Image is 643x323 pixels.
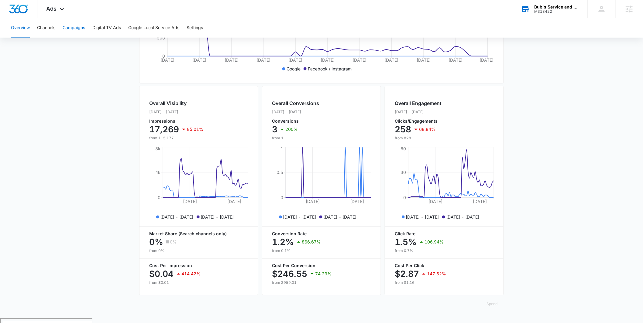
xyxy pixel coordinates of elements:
[256,57,270,63] tspan: [DATE]
[272,237,294,247] p: 1.2%
[395,263,494,268] p: Cost Per Click
[302,240,321,244] p: 866.67%
[395,248,494,253] p: from 0.7%
[289,57,303,63] tspan: [DATE]
[403,195,406,200] tspan: 0
[272,119,319,123] p: Conversions
[201,214,234,220] p: [DATE] - [DATE]
[10,16,15,21] img: website_grey.svg
[272,109,319,115] p: [DATE] - [DATE]
[92,18,121,38] button: Digital TV Ads
[183,199,197,204] tspan: [DATE]
[155,170,160,175] tspan: 4k
[16,16,67,21] div: Domain: [DOMAIN_NAME]
[401,146,406,151] tspan: 60
[155,146,160,151] tspan: 8k
[23,36,54,40] div: Domain Overview
[187,127,203,131] p: 85.01%
[406,214,439,220] p: [DATE] - [DATE]
[272,269,307,279] p: $246.55
[192,57,206,63] tspan: [DATE]
[149,269,174,279] p: $0.04
[395,119,442,123] p: Clicks/Engagements
[481,297,504,311] button: Spend
[321,57,335,63] tspan: [DATE]
[60,35,65,40] img: tab_keywords_by_traffic_grey.svg
[306,199,320,204] tspan: [DATE]
[158,195,160,200] tspan: 0
[170,240,177,244] p: 0%
[149,248,248,253] p: from 0%
[149,119,203,123] p: Impressions
[277,170,283,175] tspan: 0.5
[419,127,435,131] p: 68.84%
[272,263,371,268] p: Cost Per Conversion
[417,57,431,63] tspan: [DATE]
[149,280,248,285] p: from $0.01
[225,57,239,63] tspan: [DATE]
[272,280,371,285] p: from $959.01
[395,135,442,141] p: from 828
[395,109,442,115] p: [DATE] - [DATE]
[395,269,419,279] p: $2.87
[395,124,411,134] p: 258
[480,57,493,63] tspan: [DATE]
[67,36,102,40] div: Keywords by Traffic
[535,5,579,9] div: account name
[149,237,163,247] p: 0%
[287,66,301,72] p: Google
[272,248,371,253] p: from 0.1%
[401,170,406,175] tspan: 30
[181,272,201,276] p: 414.42%
[11,18,30,38] button: Overview
[10,10,15,15] img: logo_orange.svg
[395,232,494,236] p: Click Rate
[149,124,179,134] p: 17,269
[149,109,203,115] p: [DATE] - [DATE]
[272,232,371,236] p: Conversion Rate
[285,127,298,131] p: 200%
[37,18,55,38] button: Channels
[227,199,241,204] tspan: [DATE]
[324,214,357,220] p: [DATE] - [DATE]
[449,57,463,63] tspan: [DATE]
[149,263,248,268] p: Cost Per Impression
[162,53,165,59] tspan: 0
[315,272,332,276] p: 74.29%
[427,272,446,276] p: 147.52%
[283,214,316,220] p: [DATE] - [DATE]
[308,66,352,72] p: Facebook / Instagram
[446,214,480,220] p: [DATE] - [DATE]
[280,195,283,200] tspan: 0
[187,18,203,38] button: Settings
[128,18,179,38] button: Google Local Service Ads
[385,57,399,63] tspan: [DATE]
[425,240,444,244] p: 106.94%
[272,100,319,107] h2: Overall Conversions
[63,18,85,38] button: Campaigns
[272,124,277,134] p: 3
[157,35,165,40] tspan: 500
[149,135,203,141] p: from 115,177
[395,100,442,107] h2: Overall Engagement
[473,199,487,204] tspan: [DATE]
[535,9,579,14] div: account id
[149,100,203,107] h2: Overall Visibility
[350,199,364,204] tspan: [DATE]
[17,10,30,15] div: v 4.0.25
[160,214,194,220] p: [DATE] - [DATE]
[46,5,57,12] span: Ads
[272,135,319,141] p: from 1
[428,199,442,204] tspan: [DATE]
[280,146,283,151] tspan: 1
[16,35,21,40] img: tab_domain_overview_orange.svg
[352,57,366,63] tspan: [DATE]
[149,232,248,236] p: Market Share (Search channels only)
[160,57,174,63] tspan: [DATE]
[395,237,417,247] p: 1.5%
[395,280,494,285] p: from $1.16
